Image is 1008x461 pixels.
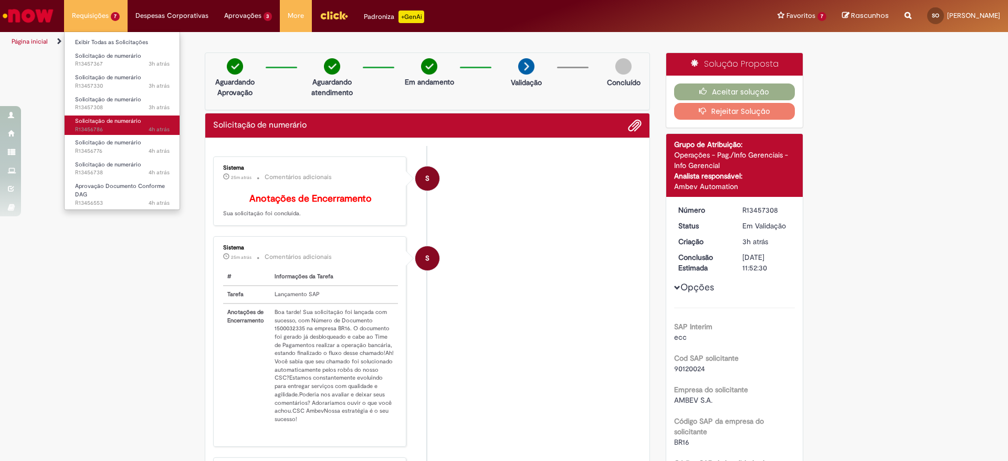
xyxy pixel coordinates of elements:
[842,11,889,21] a: Rascunhos
[75,182,165,198] span: Aprovação Documento Conforme DAG
[65,37,180,48] a: Exibir Todas as Solicitações
[149,60,170,68] span: 3h atrás
[666,53,803,76] div: Solução Proposta
[64,32,180,210] ul: Requisições
[8,32,664,51] ul: Trilhas de página
[670,205,735,215] dt: Número
[265,173,332,182] small: Comentários adicionais
[421,58,437,75] img: check-circle-green.png
[75,74,141,81] span: Solicitação de numerário
[264,12,272,21] span: 3
[270,268,398,286] th: Informações da Tarefa
[227,58,243,75] img: check-circle-green.png
[65,137,180,156] a: Aberto R13456776 : Solicitação de numerário
[65,159,180,179] a: Aberto R13456738 : Solicitação de numerário
[111,12,120,21] span: 7
[231,174,251,181] span: 25m atrás
[270,303,398,428] td: Boa tarde! Sua solicitação foi lançada com sucesso, com Número de Documento 1500032335 na empresa...
[75,139,141,146] span: Solicitação de numerário
[149,103,170,111] span: 3h atrás
[75,52,141,60] span: Solicitação de numerário
[149,125,170,133] span: 4h atrás
[817,12,826,21] span: 7
[742,237,768,246] time: 28/08/2025 11:43:18
[75,147,170,155] span: R13456776
[231,174,251,181] time: 28/08/2025 14:03:52
[364,11,424,23] div: Padroniza
[65,94,180,113] a: Aberto R13457308 : Solicitação de numerário
[149,147,170,155] time: 28/08/2025 10:41:56
[674,83,795,100] button: Aceitar solução
[742,237,768,246] span: 3h atrás
[270,286,398,303] td: Lançamento SAP
[65,72,180,91] a: Aberto R13457330 : Solicitação de numerário
[223,303,270,428] th: Anotações de Encerramento
[65,181,180,203] a: Aberto R13456553 : Aprovação Documento Conforme DAG
[674,139,795,150] div: Grupo de Atribuição:
[75,199,170,207] span: R13456553
[674,181,795,192] div: Ambev Automation
[674,103,795,120] button: Rejeitar Solução
[398,11,424,23] p: +GenAi
[851,11,889,20] span: Rascunhos
[149,169,170,176] time: 28/08/2025 10:38:24
[223,286,270,303] th: Tarefa
[149,199,170,207] span: 4h atrás
[425,246,429,271] span: S
[75,125,170,134] span: R13456786
[674,353,739,363] b: Cod SAP solicitante
[324,58,340,75] img: check-circle-green.png
[615,58,632,75] img: img-circle-grey.png
[674,150,795,171] div: Operações - Pag./Info Gerenciais - Info Gerencial
[149,82,170,90] span: 3h atrás
[72,11,109,21] span: Requisições
[628,119,642,132] button: Adicionar anexos
[149,147,170,155] span: 4h atrás
[1,5,55,26] img: ServiceNow
[75,117,141,125] span: Solicitação de numerário
[742,205,791,215] div: R13457308
[932,12,939,19] span: SO
[674,385,748,394] b: Empresa do solicitante
[742,252,791,273] div: [DATE] 11:52:30
[75,103,170,112] span: R13457308
[223,268,270,286] th: #
[670,252,735,273] dt: Conclusão Estimada
[75,96,141,103] span: Solicitação de numerário
[149,199,170,207] time: 28/08/2025 10:13:01
[12,37,48,46] a: Página inicial
[75,82,170,90] span: R13457330
[288,11,304,21] span: More
[224,11,261,21] span: Aprovações
[249,193,372,205] b: Anotações de Encerramento
[947,11,1000,20] span: [PERSON_NAME]
[223,194,398,218] p: Sua solicitação foi concluída.
[742,236,791,247] div: 28/08/2025 11:43:18
[415,246,439,270] div: System
[742,221,791,231] div: Em Validação
[65,50,180,70] a: Aberto R13457367 : Solicitação de numerário
[518,58,534,75] img: arrow-next.png
[425,166,429,191] span: S
[223,245,398,251] div: Sistema
[135,11,208,21] span: Despesas Corporativas
[674,322,712,331] b: SAP Interim
[607,77,640,88] p: Concluído
[265,253,332,261] small: Comentários adicionais
[65,116,180,135] a: Aberto R13456786 : Solicitação de numerário
[674,416,764,436] b: Código SAP da empresa do solicitante
[674,171,795,181] div: Analista responsável:
[670,221,735,231] dt: Status
[149,169,170,176] span: 4h atrás
[674,364,705,373] span: 90120024
[307,77,358,98] p: Aguardando atendimento
[786,11,815,21] span: Favoritos
[670,236,735,247] dt: Criação
[149,103,170,111] time: 28/08/2025 11:43:20
[149,125,170,133] time: 28/08/2025 10:44:22
[231,254,251,260] time: 28/08/2025 14:03:49
[75,169,170,177] span: R13456738
[75,161,141,169] span: Solicitação de numerário
[674,332,687,342] span: ecc
[415,166,439,191] div: System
